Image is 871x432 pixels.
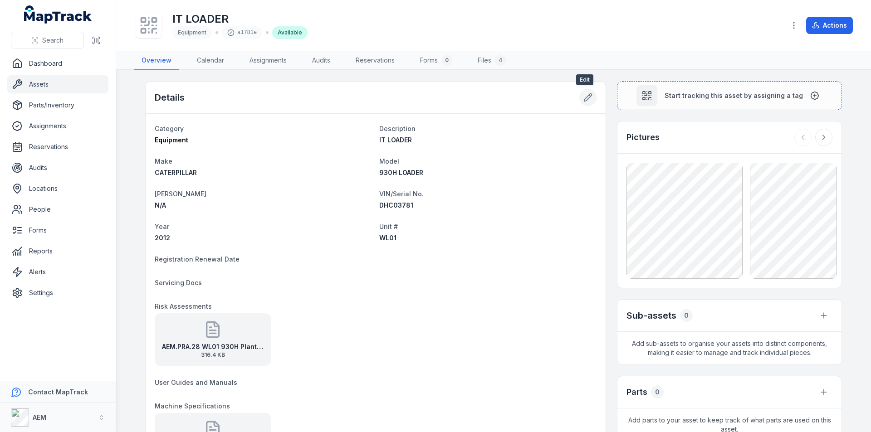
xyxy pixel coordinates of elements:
[33,413,46,421] strong: AEM
[495,55,506,66] div: 4
[155,157,172,165] span: Make
[7,159,108,177] a: Audits
[155,201,166,209] span: N/A
[155,255,240,263] span: Registration Renewal Date
[379,136,412,144] span: IT LOADER
[413,51,460,70] a: Forms0
[155,91,185,104] h2: Details
[617,81,842,110] button: Start tracking this asset by assigning a tag
[155,379,237,386] span: User Guides and Manuals
[155,190,206,198] span: [PERSON_NAME]
[379,234,396,242] span: WL01
[379,223,398,230] span: Unit #
[162,342,264,351] strong: AEM.PRA.28 WL01 930H Plant Risk Assessment
[576,74,593,85] span: Edit
[7,242,108,260] a: Reports
[134,51,179,70] a: Overview
[155,223,169,230] span: Year
[155,302,212,310] span: Risk Assessments
[626,131,660,144] h3: Pictures
[272,26,308,39] div: Available
[155,125,184,132] span: Category
[7,180,108,198] a: Locations
[7,138,108,156] a: Reservations
[7,221,108,239] a: Forms
[178,29,206,36] span: Equipment
[379,125,416,132] span: Description
[305,51,338,70] a: Audits
[28,388,88,396] strong: Contact MapTrack
[155,402,230,410] span: Machine Specifications
[379,157,399,165] span: Model
[470,51,513,70] a: Files4
[626,386,647,398] h3: Parts
[626,309,676,322] h2: Sub-assets
[242,51,294,70] a: Assignments
[155,279,202,286] span: Servicing Docs
[651,386,664,398] div: 0
[379,169,423,176] span: 930H LOADER
[24,5,92,24] a: MapTrack
[7,263,108,281] a: Alerts
[379,190,424,198] span: VIN/Serial No.
[162,351,264,359] span: 316.4 KB
[7,75,108,93] a: Assets
[222,26,262,39] div: a1781e
[665,91,803,100] span: Start tracking this asset by assigning a tag
[806,17,853,34] button: Actions
[155,136,188,144] span: Equipment
[155,169,197,176] span: CATERPILLAR
[441,55,452,66] div: 0
[7,200,108,218] a: People
[42,36,64,45] span: Search
[11,32,84,49] button: Search
[680,309,693,322] div: 0
[190,51,231,70] a: Calendar
[155,234,170,242] span: 2012
[7,117,108,135] a: Assignments
[348,51,402,70] a: Reservations
[7,284,108,302] a: Settings
[7,54,108,73] a: Dashboard
[617,332,842,364] span: Add sub-assets to organise your assets into distinct components, making it easier to manage and t...
[172,12,308,26] h1: IT LOADER
[379,201,413,209] span: DHC03781
[7,96,108,114] a: Parts/Inventory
